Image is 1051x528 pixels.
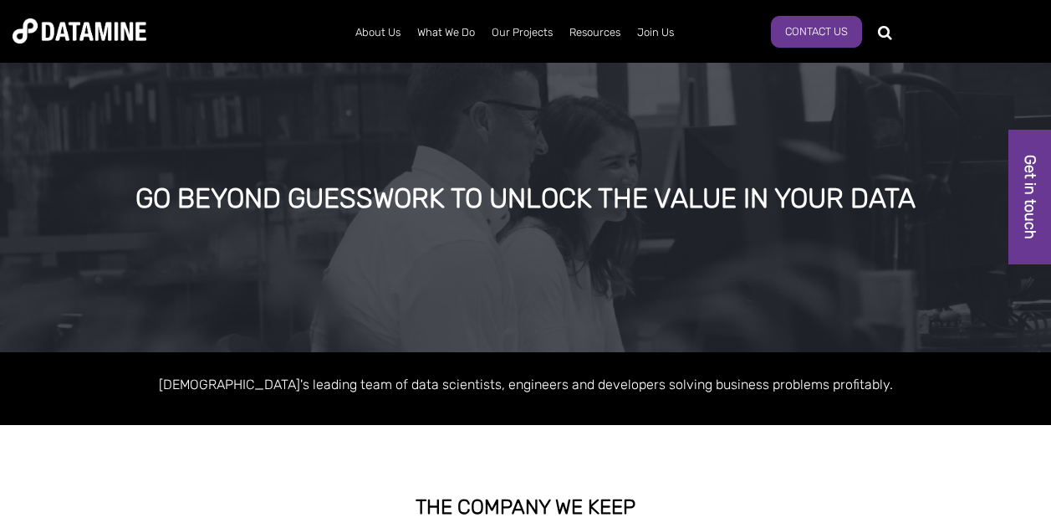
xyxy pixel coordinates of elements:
a: Contact Us [771,16,862,48]
strong: THE COMPANY WE KEEP [416,495,635,519]
img: Datamine [13,18,146,44]
a: Join Us [629,11,682,54]
div: GO BEYOND GUESSWORK TO UNLOCK THE VALUE IN YOUR DATA [126,184,924,214]
a: Resources [561,11,629,54]
p: [DEMOGRAPHIC_DATA]'s leading team of data scientists, engineers and developers solving business p... [49,373,1003,396]
a: Our Projects [483,11,561,54]
a: About Us [347,11,409,54]
a: What We Do [409,11,483,54]
a: Get in touch [1008,130,1051,264]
